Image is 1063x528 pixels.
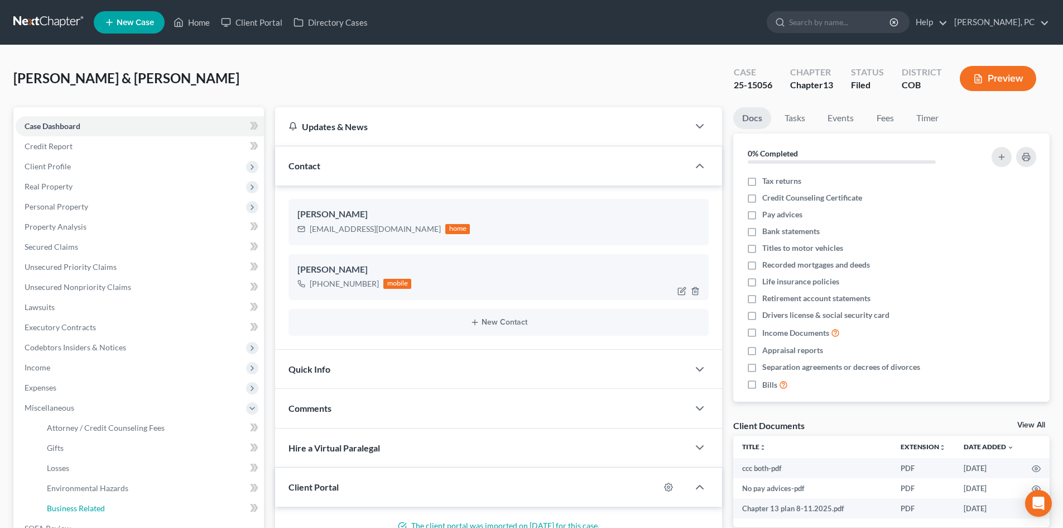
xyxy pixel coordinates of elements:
a: Events [819,107,863,129]
a: Lawsuits [16,297,264,317]
div: Filed [851,79,884,92]
span: Bank statements [762,226,820,237]
a: Tasks [776,107,814,129]
a: Unsecured Nonpriority Claims [16,277,264,297]
span: Titles to motor vehicles [762,242,843,254]
div: District [902,66,942,79]
span: Recorded mortgages and deeds [762,259,870,270]
a: Attorney / Credit Counseling Fees [38,418,264,438]
span: Expenses [25,383,56,392]
td: PDF [892,458,955,478]
span: Codebtors Insiders & Notices [25,343,126,352]
a: Docs [733,107,771,129]
a: Timer [907,107,947,129]
a: Fees [867,107,903,129]
i: unfold_more [759,444,766,451]
a: Environmental Hazards [38,478,264,498]
a: Directory Cases [288,12,373,32]
a: Business Related [38,498,264,519]
span: Gifts [47,443,64,453]
a: Unsecured Priority Claims [16,257,264,277]
span: Retirement account statements [762,293,870,304]
a: Secured Claims [16,237,264,257]
span: Personal Property [25,202,88,211]
input: Search by name... [789,12,891,32]
span: Secured Claims [25,242,78,251]
div: mobile [383,279,411,289]
span: Separation agreements or decrees of divorces [762,361,920,373]
span: Life insurance policies [762,276,839,287]
span: Tax returns [762,175,801,187]
span: Real Property [25,182,73,191]
i: expand_more [1007,444,1014,451]
a: Gifts [38,438,264,458]
span: Case Dashboard [25,121,80,131]
span: Hire a Virtual Paralegal [288,443,380,453]
div: Case [734,66,772,79]
span: [PERSON_NAME] & [PERSON_NAME] [13,70,239,86]
td: [DATE] [955,458,1023,478]
span: Business Related [47,503,105,513]
span: Pay advices [762,209,802,220]
td: Chapter 13 plan 8-11.2025.pdf [733,498,892,519]
button: New Contact [297,318,700,327]
span: Client Profile [25,161,71,171]
div: [EMAIL_ADDRESS][DOMAIN_NAME] [310,223,441,235]
a: Property Analysis [16,217,264,237]
a: Extensionunfold_more [901,443,946,451]
span: Income Documents [762,327,829,339]
a: Losses [38,458,264,478]
span: Executory Contracts [25,322,96,332]
span: Miscellaneous [25,403,74,412]
span: 13 [823,79,833,90]
span: Credit Counseling Certificate [762,192,862,203]
a: Date Added expand_more [964,443,1014,451]
a: Home [168,12,215,32]
div: Status [851,66,884,79]
div: [PERSON_NAME] [297,208,700,221]
div: [PHONE_NUMBER] [310,278,379,289]
a: Help [910,12,947,32]
a: Credit Report [16,136,264,156]
span: Credit Report [25,141,73,151]
td: [DATE] [955,498,1023,519]
div: Updates & News [288,121,675,132]
td: No pay advices-pdf [733,478,892,498]
button: Preview [960,66,1036,91]
div: Chapter [790,66,833,79]
strong: 0% Completed [748,149,798,158]
span: Attorney / Credit Counseling Fees [47,423,165,432]
span: Appraisal reports [762,345,823,356]
div: [PERSON_NAME] [297,263,700,277]
span: Client Portal [288,482,339,492]
span: Comments [288,403,331,413]
div: Open Intercom Messenger [1025,490,1052,517]
span: Bills [762,379,777,391]
td: PDF [892,478,955,498]
td: [DATE] [955,478,1023,498]
div: COB [902,79,942,92]
a: Client Portal [215,12,288,32]
div: Client Documents [733,420,805,431]
div: home [445,224,470,234]
span: Environmental Hazards [47,483,128,493]
a: Titleunfold_more [742,443,766,451]
span: Property Analysis [25,222,86,231]
a: Executory Contracts [16,317,264,337]
span: Contact [288,160,320,171]
span: Quick Info [288,364,330,374]
td: PDF [892,498,955,519]
a: Case Dashboard [16,116,264,136]
div: 25-15056 [734,79,772,92]
span: New Case [117,18,154,27]
a: View All [1017,421,1045,429]
span: Income [25,363,50,372]
span: Lawsuits [25,302,55,312]
span: Unsecured Priority Claims [25,262,117,272]
span: Losses [47,463,69,473]
a: [PERSON_NAME], PC [949,12,1049,32]
td: ccc both-pdf [733,458,892,478]
span: Drivers license & social security card [762,310,889,321]
div: Chapter [790,79,833,92]
i: unfold_more [939,444,946,451]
